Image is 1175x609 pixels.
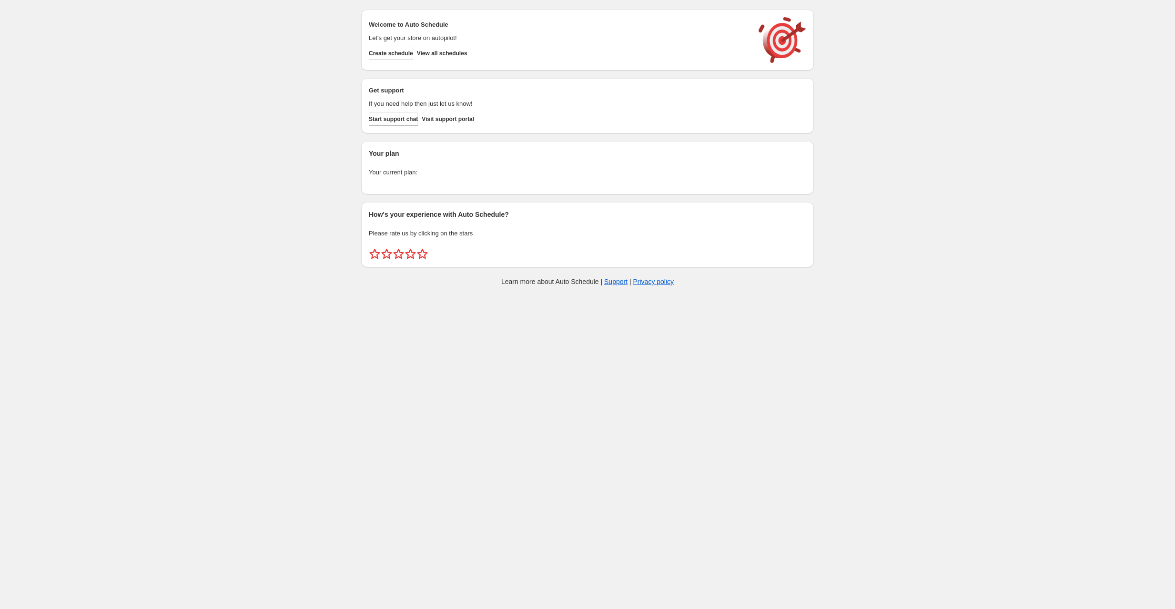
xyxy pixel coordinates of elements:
p: Let's get your store on autopilot! [369,33,749,43]
h2: Get support [369,86,749,95]
p: If you need help then just let us know! [369,99,749,109]
p: Your current plan: [369,168,806,177]
span: Create schedule [369,50,413,57]
button: Create schedule [369,47,413,60]
p: Learn more about Auto Schedule | | [501,277,674,286]
a: Start support chat [369,112,418,126]
span: Start support chat [369,115,418,123]
a: Support [604,278,628,285]
span: Visit support portal [422,115,474,123]
a: Visit support portal [422,112,474,126]
a: Privacy policy [633,278,674,285]
h2: Welcome to Auto Schedule [369,20,749,30]
h2: Your plan [369,149,806,158]
span: View all schedules [417,50,467,57]
h2: How's your experience with Auto Schedule? [369,210,806,219]
button: View all schedules [417,47,467,60]
p: Please rate us by clicking on the stars [369,229,806,238]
